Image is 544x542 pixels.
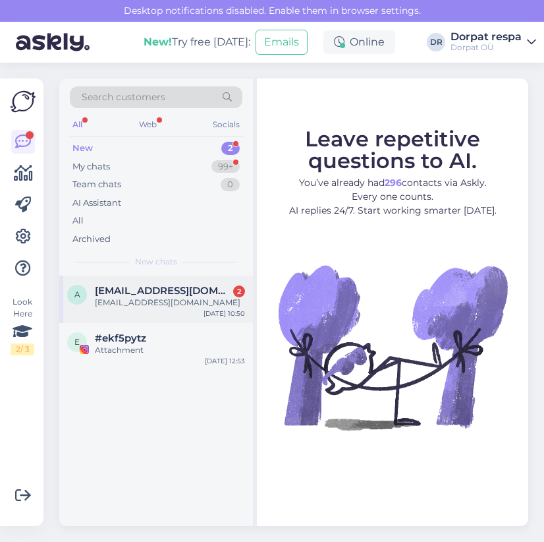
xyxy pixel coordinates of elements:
[72,142,93,155] div: New
[427,33,445,51] div: DR
[72,233,111,246] div: Archived
[95,332,146,344] span: #ekf5pytz
[221,178,240,191] div: 0
[221,142,240,155] div: 2
[144,34,250,50] div: Try free [DATE]:
[305,126,480,173] span: Leave repetitive questions to AI.
[205,356,245,366] div: [DATE] 12:53
[450,32,536,53] a: Dorpat respaDorpat OÜ
[450,32,522,42] div: Dorpat respa
[256,30,308,55] button: Emails
[72,178,121,191] div: Team chats
[72,214,84,227] div: All
[204,309,245,318] div: [DATE] 10:50
[210,116,242,133] div: Socials
[144,36,172,48] b: New!
[95,344,245,356] div: Attachment
[136,116,159,133] div: Web
[72,160,110,173] div: My chats
[11,296,34,355] div: Look Here
[269,176,516,218] p: You’ve already had contacts via Askly. Every one counts. AI replies 24/7. Start working smarter [...
[82,90,165,104] span: Search customers
[95,285,232,297] span: allakene7@gmail.com
[74,337,80,347] span: e
[323,30,395,54] div: Online
[70,116,85,133] div: All
[95,297,245,309] div: [EMAIL_ADDRESS][DOMAIN_NAME]
[211,160,240,173] div: 99+
[74,289,80,299] span: a
[450,42,522,53] div: Dorpat OÜ
[233,286,245,297] div: 2
[135,256,177,268] span: New chats
[385,177,402,189] b: 296
[11,344,34,355] div: 2 / 3
[274,228,511,466] img: No Chat active
[11,89,36,114] img: Askly Logo
[72,196,121,210] div: AI Assistant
